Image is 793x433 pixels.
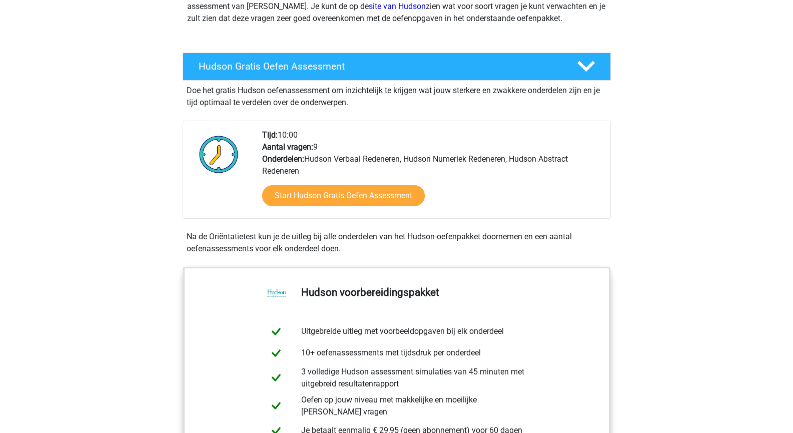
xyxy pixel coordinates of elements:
a: site van Hudson [369,2,426,11]
a: Start Hudson Gratis Oefen Assessment [262,185,425,206]
div: 10:00 9 Hudson Verbaal Redeneren, Hudson Numeriek Redeneren, Hudson Abstract Redeneren [255,129,610,218]
b: Onderdelen: [262,154,304,164]
a: Hudson Gratis Oefen Assessment [179,53,615,81]
b: Tijd: [262,130,278,140]
div: Na de Oriëntatietest kun je de uitleg bij alle onderdelen van het Hudson-oefenpakket doornemen en... [183,231,611,255]
b: Aantal vragen: [262,142,313,152]
h4: Hudson Gratis Oefen Assessment [199,61,561,72]
div: Doe het gratis Hudson oefenassessment om inzichtelijk te krijgen wat jouw sterkere en zwakkere on... [183,81,611,109]
img: Klok [194,129,244,179]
